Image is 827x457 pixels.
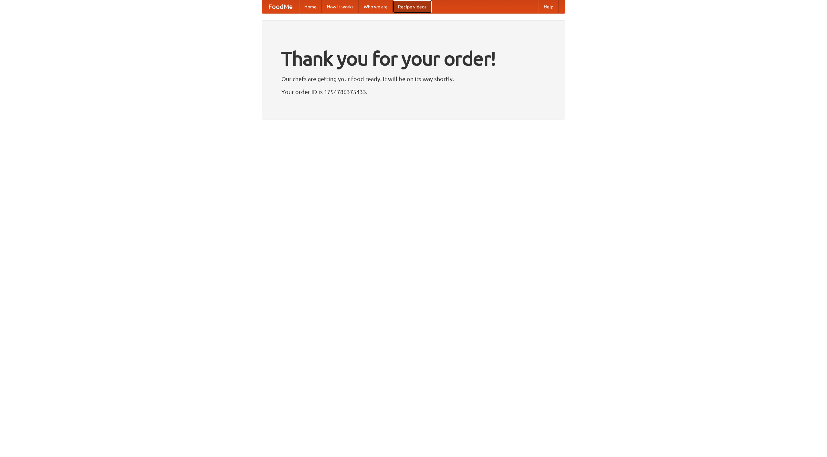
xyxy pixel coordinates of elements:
a: How it works [322,0,359,13]
p: Your order ID is 1754786375433. [281,87,546,97]
a: Recipe videos [393,0,432,13]
h1: Thank you for your order! [281,43,546,74]
a: Home [299,0,322,13]
a: Who we are [359,0,393,13]
a: FoodMe [262,0,299,13]
p: Our chefs are getting your food ready. It will be on its way shortly. [281,74,546,84]
a: Help [539,0,559,13]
